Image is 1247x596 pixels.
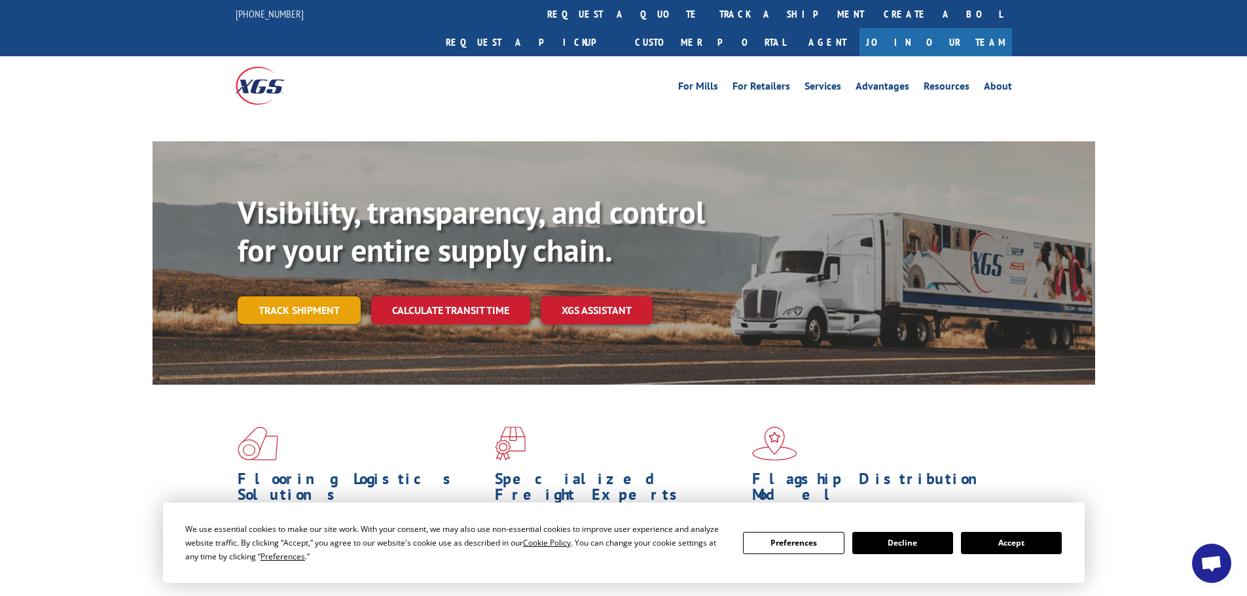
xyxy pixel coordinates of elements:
[852,532,953,554] button: Decline
[495,471,742,509] h1: Specialized Freight Experts
[261,551,305,562] span: Preferences
[371,296,530,324] a: Calculate transit time
[752,471,1000,509] h1: Flagship Distribution Model
[523,537,571,548] span: Cookie Policy
[436,28,625,56] a: Request a pickup
[541,296,653,324] a: XGS ASSISTANT
[795,28,859,56] a: Agent
[1192,544,1231,583] div: Open chat
[238,296,361,324] a: Track shipment
[859,28,1012,56] a: Join Our Team
[495,427,526,461] img: xgs-icon-focused-on-flooring-red
[238,192,705,270] b: Visibility, transparency, and control for your entire supply chain.
[625,28,795,56] a: Customer Portal
[238,471,485,509] h1: Flooring Logistics Solutions
[961,532,1062,554] button: Accept
[984,81,1012,96] a: About
[238,427,278,461] img: xgs-icon-total-supply-chain-intelligence-red
[924,81,969,96] a: Resources
[236,7,304,20] a: [PHONE_NUMBER]
[752,427,797,461] img: xgs-icon-flagship-distribution-model-red
[743,532,844,554] button: Preferences
[732,81,790,96] a: For Retailers
[163,502,1085,583] div: Cookie Consent Prompt
[804,81,841,96] a: Services
[856,81,909,96] a: Advantages
[185,522,727,563] div: We use essential cookies to make our site work. With your consent, we may also use non-essential ...
[678,81,718,96] a: For Mills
